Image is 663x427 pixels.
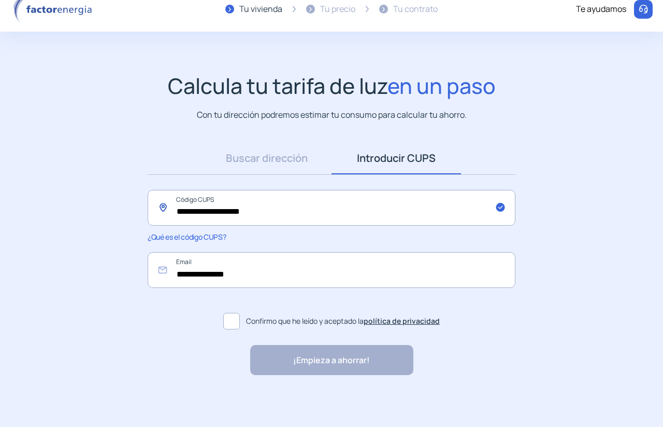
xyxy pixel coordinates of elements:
[320,3,355,16] div: Tu precio
[246,315,440,327] span: Confirmo que he leído y aceptado la
[638,4,648,15] img: llamar
[239,3,282,16] div: Tu vivienda
[387,71,496,100] span: en un paso
[197,108,467,121] p: Con tu dirección podremos estimar tu consumo para calcular tu ahorro.
[148,232,226,242] span: ¿Qué es el código CUPS?
[364,316,440,326] a: política de privacidad
[331,142,461,174] a: Introducir CUPS
[576,3,626,16] div: Te ayudamos
[202,142,331,174] a: Buscar dirección
[393,3,438,16] div: Tu contrato
[168,73,496,99] h1: Calcula tu tarifa de luz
